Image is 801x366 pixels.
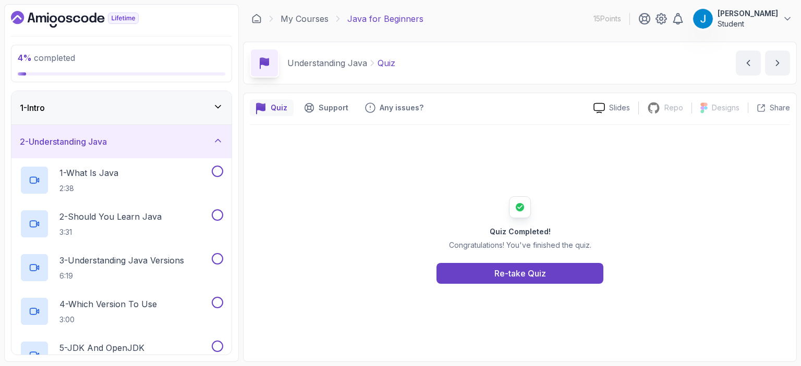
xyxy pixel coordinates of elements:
p: 3 - Understanding Java Versions [59,254,184,267]
p: 6:19 [59,271,184,281]
span: completed [18,53,75,63]
button: previous content [736,51,761,75]
button: 1-Intro [11,91,232,124]
a: My Courses [281,12,329,25]
p: 3:00 [59,314,157,325]
button: Share [748,103,790,113]
p: Quiz [271,103,287,113]
button: 4-Which Version To Use3:00 [20,297,223,326]
button: Feedback button [359,99,430,116]
button: Support button [298,99,355,116]
p: Java for Beginners [347,12,423,25]
p: Understanding Java [287,57,367,69]
iframe: chat widget [736,301,801,350]
p: Designs [712,103,739,113]
p: Repo [664,103,683,113]
button: quiz button [250,99,294,116]
p: 3:31 [59,227,162,237]
h3: 1 - Intro [20,102,45,114]
button: user profile image[PERSON_NAME]Student [693,8,793,29]
p: Any issues? [380,103,423,113]
button: next content [765,51,790,75]
button: 2-Understanding Java [11,125,232,158]
p: 15 Points [593,14,621,24]
h3: 2 - Understanding Java [20,135,107,148]
a: Slides [585,103,638,113]
button: 2-Should You Learn Java3:31 [20,209,223,238]
button: 1-What Is Java2:38 [20,166,223,195]
button: 3-Understanding Java Versions6:19 [20,253,223,282]
p: [PERSON_NAME] [718,8,778,19]
div: Re-take Quiz [494,267,546,280]
a: Dashboard [11,11,163,28]
p: 2 - Should You Learn Java [59,210,162,223]
img: user profile image [693,9,713,29]
span: 4 % [18,53,32,63]
p: Slides [609,103,630,113]
p: Congratulations! You've finished the quiz. [449,240,591,250]
p: Quiz [378,57,395,69]
h2: Quiz Completed! [449,226,591,237]
p: 4 - Which Version To Use [59,298,157,310]
button: Re-take Quiz [436,263,603,284]
p: Support [319,103,348,113]
p: Share [770,103,790,113]
p: 5 - JDK And OpenJDK [59,342,144,354]
a: Dashboard [251,14,262,24]
p: 2:38 [59,183,118,194]
p: 1 - What Is Java [59,167,118,179]
p: Student [718,19,778,29]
